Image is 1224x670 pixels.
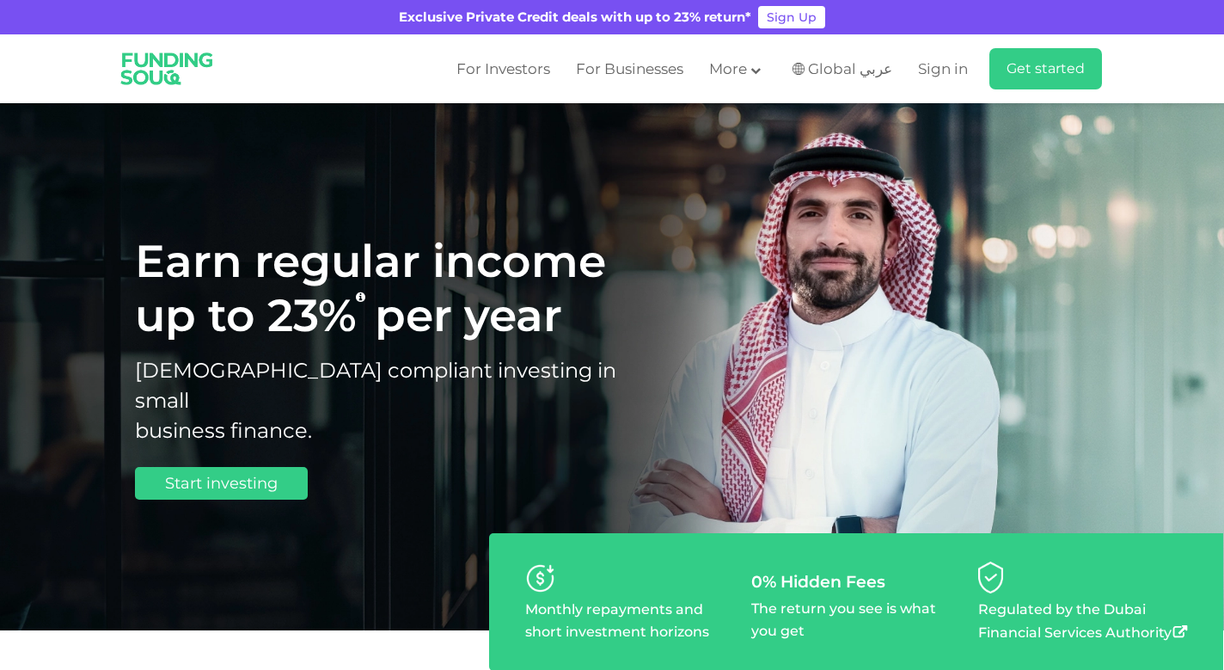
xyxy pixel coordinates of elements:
img: personaliseYourRisk [525,563,555,593]
h2: [DEMOGRAPHIC_DATA] compliant investing in small business finance. [135,355,642,446]
img: diversifyYourPortfolioByLending [978,562,1003,593]
p: Monthly repayments and short investment horizons [525,599,734,643]
i: 23% IRR (expected) ~ 15% Net yield (expected) [356,292,365,303]
a: Start investing [135,467,308,500]
span: Start investing [165,474,278,493]
a: Sign Up [758,6,825,28]
a: For Businesses [572,55,688,83]
p: The return you see is what you get [751,598,960,642]
span: Get started [1007,60,1085,77]
div: Exclusive Private Credit deals with up to 23% return* [399,8,751,28]
span: per year [375,288,562,342]
a: Sign in [914,55,968,83]
span: Earn regular income up to 23% [135,234,606,342]
span: Global عربي [808,59,892,79]
div: 0% Hidden Fees [751,572,960,592]
img: Logo [109,39,225,99]
span: More [709,60,747,77]
p: Regulated by the Dubai Financial Services Authority [978,599,1187,644]
a: For Investors [452,55,554,83]
span: Sign in [918,60,968,77]
img: SA Flag [793,63,805,75]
